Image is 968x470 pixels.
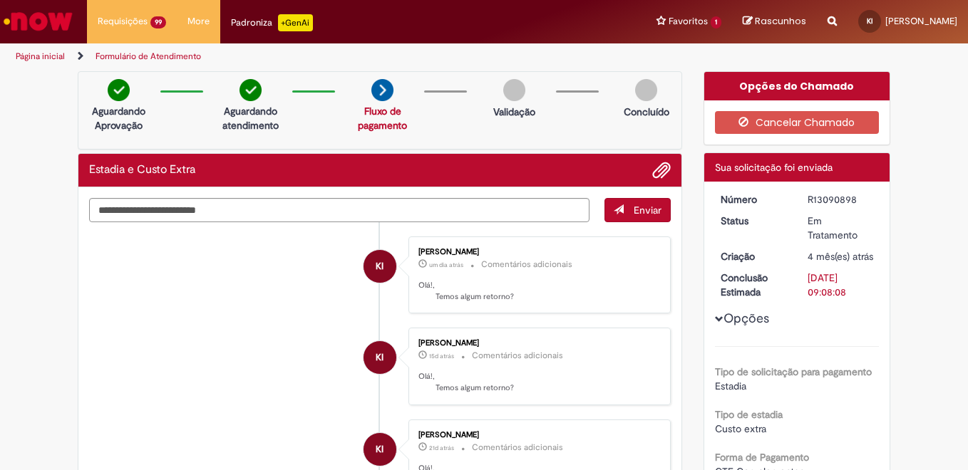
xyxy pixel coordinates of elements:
[472,442,563,454] small: Comentários adicionais
[808,250,873,263] time: 23/05/2025 14:08:03
[715,408,783,421] b: Tipo de estadia
[376,340,383,375] span: KI
[715,451,809,464] b: Forma de Pagamento
[604,198,671,222] button: Enviar
[364,250,396,283] div: Ketty Ivankio
[216,104,285,132] p: Aguardando atendimento
[885,15,957,27] span: [PERSON_NAME]
[364,433,396,466] div: Ketty Ivankio
[429,444,454,452] time: 10/09/2025 16:25:02
[743,15,806,28] a: Rascunhos
[418,280,656,302] p: Olá!, Temos algum retorno?
[710,271,798,299] dt: Conclusão Estimada
[187,14,210,28] span: More
[358,105,407,132] a: Fluxo de pagamento
[150,16,166,28] span: 99
[429,352,454,360] time: 16/09/2025 10:16:26
[418,248,656,256] div: [PERSON_NAME]
[84,104,153,132] p: Aguardando Aprovação
[429,444,454,452] span: 21d atrás
[11,43,634,70] ul: Trilhas de página
[364,341,396,374] div: Ketty Ivankio
[96,51,201,62] a: Formulário de Atendimento
[481,258,572,271] small: Comentários adicionais
[715,161,833,174] span: Sua solicitação foi enviada
[429,352,454,360] span: 15d atrás
[652,161,671,179] button: Adicionar anexos
[418,371,656,393] p: Olá!, Temos algum retorno?
[418,339,656,348] div: [PERSON_NAME]
[376,432,383,466] span: KI
[98,14,148,28] span: Requisições
[755,14,806,28] span: Rascunhos
[808,271,874,299] div: [DATE] 09:08:08
[418,431,656,439] div: [PERSON_NAME]
[240,79,262,101] img: check-circle-green.png
[278,14,313,31] p: +GenAi
[710,192,798,207] dt: Número
[472,350,563,362] small: Comentários adicionais
[429,261,463,269] span: um dia atrás
[808,249,874,263] div: 23/05/2025 14:08:03
[808,250,873,263] span: 4 mês(es) atrás
[704,72,890,100] div: Opções do Chamado
[1,7,75,36] img: ServiceNow
[710,249,798,263] dt: Criação
[503,79,525,101] img: img-circle-grey.png
[376,249,383,283] span: KI
[808,192,874,207] div: R13090898
[108,79,130,101] img: check-circle-green.png
[669,14,708,28] span: Favoritos
[634,204,661,216] span: Enviar
[715,380,746,392] span: Estadia
[867,16,872,26] span: KI
[624,105,669,119] p: Concluído
[715,422,766,435] span: Custo extra
[710,214,798,228] dt: Status
[89,164,195,177] h2: Estadia e Custo Extra Histórico de tíquete
[715,111,880,134] button: Cancelar Chamado
[16,51,65,62] a: Página inicial
[231,14,313,31] div: Padroniza
[371,79,393,101] img: arrow-next.png
[493,105,535,119] p: Validação
[715,365,872,378] b: Tipo de solicitação para pagamento
[808,214,874,242] div: Em Tratamento
[711,16,721,28] span: 1
[89,198,589,222] textarea: Digite sua mensagem aqui...
[635,79,657,101] img: img-circle-grey.png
